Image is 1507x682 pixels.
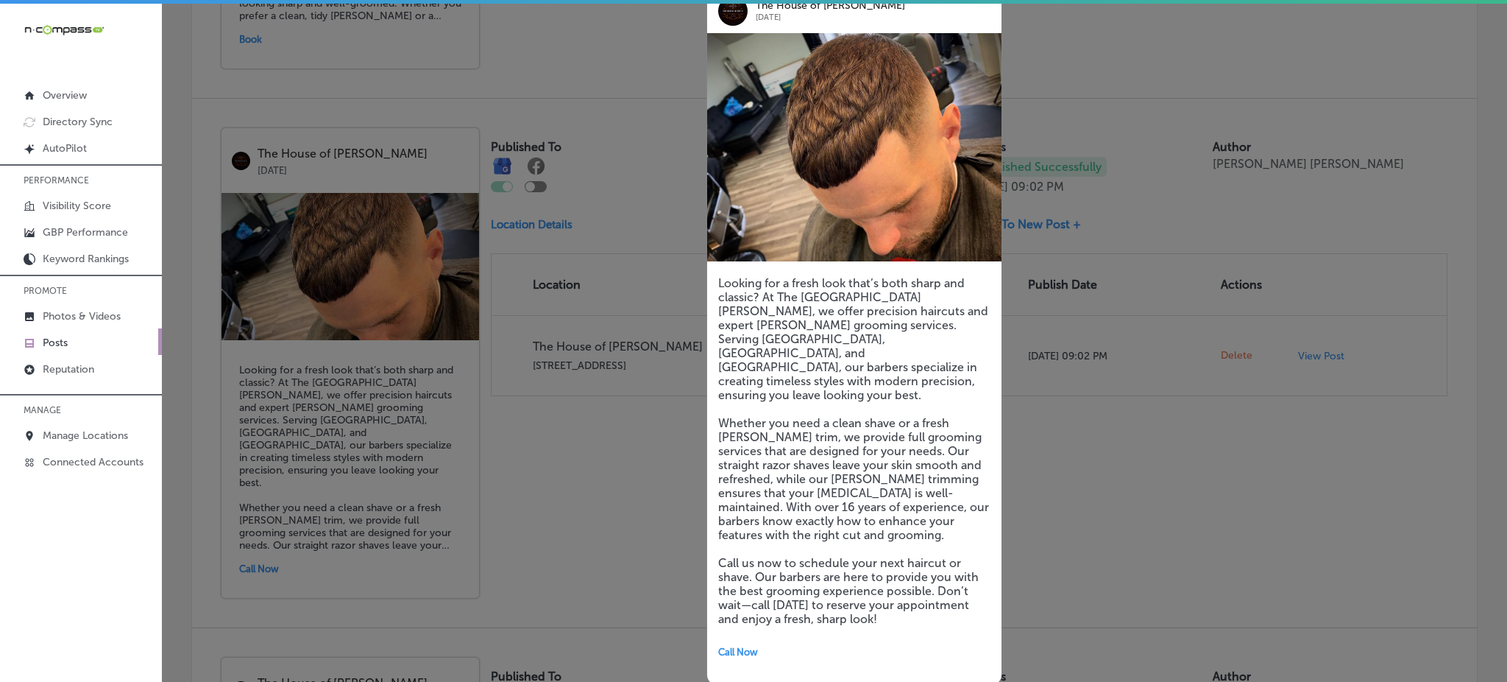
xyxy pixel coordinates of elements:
p: Connected Accounts [43,456,143,468]
h5: Looking for a fresh look that’s both sharp and classic? At The [GEOGRAPHIC_DATA][PERSON_NAME], we... [718,276,990,626]
img: 660ab0bf-5cc7-4cb8-ba1c-48b5ae0f18e60NCTV_CLogo_TV_Black_-500x88.png [24,23,104,37]
p: Visibility Score [43,200,111,212]
p: Overview [43,89,87,102]
span: Call Now [718,647,758,658]
p: Photos & Videos [43,310,121,323]
img: ec1891f7-e796-4426-b668-2abb904538e2barber-shop-pittsburgh-pa-the-house-of-kutz1.jpg [707,33,1001,261]
p: Keyword Rankings [43,253,129,265]
p: Directory Sync [43,116,113,128]
p: Manage Locations [43,429,128,442]
p: GBP Performance [43,226,128,239]
p: Posts [43,337,68,349]
p: AutoPilot [43,142,87,155]
p: Reputation [43,363,94,376]
p: [DATE] [756,12,960,24]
